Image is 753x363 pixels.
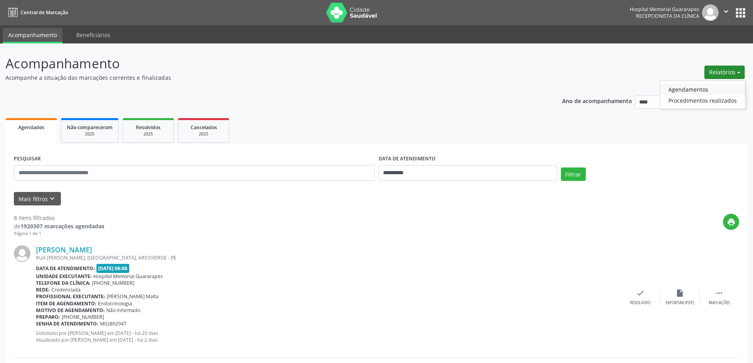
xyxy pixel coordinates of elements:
[6,6,68,19] a: Central de Marcação
[704,66,745,79] button: Relatórios
[630,300,650,306] div: Resolvido
[709,300,730,306] div: Mais ações
[14,214,104,222] div: 8 itens filtrados
[128,131,168,137] div: 2025
[18,124,44,131] span: Agendados
[36,330,621,343] p: Solicitado por [PERSON_NAME] em [DATE] - há 20 dias Atualizado por [PERSON_NAME] em [DATE] - há 2...
[62,314,104,320] span: [PHONE_NUMBER]
[136,124,160,131] span: Resolvidos
[67,124,113,131] span: Não compareceram
[36,307,105,314] b: Motivo de agendamento:
[36,245,92,254] a: [PERSON_NAME]
[184,131,223,137] div: 2025
[6,73,525,82] p: Acompanhe a situação das marcações correntes e finalizadas
[379,153,436,165] label: DATA DE ATENDIMENTO
[562,96,632,105] p: Ano de acompanhamento
[14,222,104,230] div: de
[36,280,91,286] b: Telefone da clínica:
[93,273,163,280] span: Hospital Memorial Guararapes
[36,314,60,320] b: Preparo:
[561,167,586,181] button: Filtrar
[36,265,95,272] b: Data de atendimento:
[96,264,130,273] span: [DATE] 08:00
[660,95,745,106] a: Procedimentos realizados
[14,245,30,262] img: img
[3,28,62,43] a: Acompanhamento
[660,84,745,95] a: Agendamentos
[36,300,96,307] b: Item de agendamento:
[36,254,621,261] div: RUA [PERSON_NAME], [GEOGRAPHIC_DATA], ARCOVERDE - PE
[67,131,113,137] div: 2025
[723,214,739,230] button: print
[630,6,699,13] div: Hospital Memorial Guararapes
[100,320,126,327] span: M02892947
[92,280,134,286] span: [PHONE_NUMBER]
[51,286,81,293] span: Credenciada
[107,293,159,300] span: [PERSON_NAME] Malta
[715,289,724,297] i: 
[98,300,132,307] span: Endocrinologia
[6,54,525,73] p: Acompanhamento
[636,13,699,19] span: Recepcionista da clínica
[727,218,736,226] i: print
[719,4,734,21] button: 
[48,194,57,203] i: keyboard_arrow_down
[14,153,41,165] label: PESQUISAR
[36,293,105,300] b: Profissional executante:
[722,7,730,16] i: 
[666,300,694,306] div: Exportar (PDF)
[676,289,684,297] i: insert_drive_file
[21,9,68,16] span: Central de Marcação
[660,81,745,109] ul: Relatórios
[21,222,104,230] strong: 1920307 marcações agendadas
[734,6,747,20] button: apps
[36,286,50,293] b: Rede:
[71,28,116,42] a: Beneficiários
[14,192,61,206] button: Mais filtroskeyboard_arrow_down
[36,273,92,280] b: Unidade executante:
[702,4,719,21] img: img
[14,230,104,237] div: Página 1 de 1
[106,307,140,314] span: Não informado
[36,320,98,327] b: Senha de atendimento:
[636,289,645,297] i: check
[191,124,217,131] span: Cancelados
